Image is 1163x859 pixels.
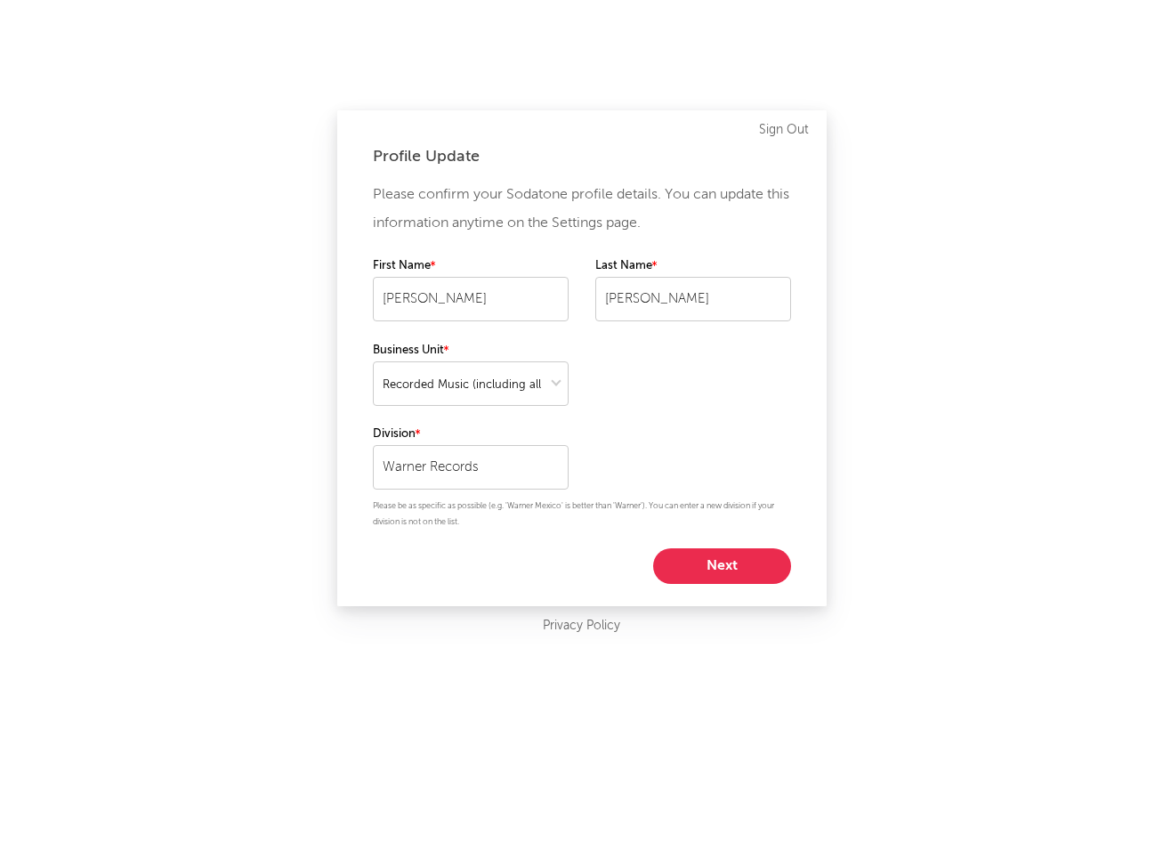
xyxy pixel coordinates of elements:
[595,277,791,321] input: Your last name
[653,548,791,584] button: Next
[373,498,791,531] p: Please be as specific as possible (e.g. 'Warner Mexico' is better than 'Warner'). You can enter a...
[373,340,569,361] label: Business Unit
[759,119,809,141] a: Sign Out
[595,255,791,277] label: Last Name
[543,615,620,637] a: Privacy Policy
[373,424,569,445] label: Division
[373,445,569,490] input: Your division
[373,146,791,167] div: Profile Update
[373,277,569,321] input: Your first name
[373,181,791,238] p: Please confirm your Sodatone profile details. You can update this information anytime on the Sett...
[373,255,569,277] label: First Name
